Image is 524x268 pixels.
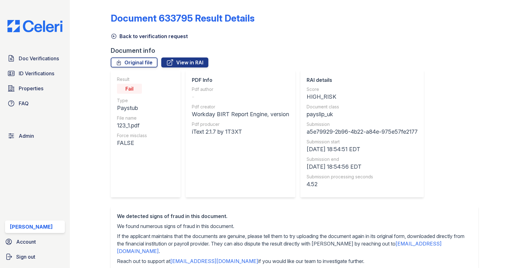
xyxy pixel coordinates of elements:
a: Properties [5,82,65,95]
div: RAI details [307,76,418,84]
a: Sign out [2,251,67,263]
div: [DATE] 18:54:56 EDT [307,162,418,171]
div: payslip_uk [307,110,418,119]
div: Document class [307,104,418,110]
div: 4.52 [307,180,418,189]
div: Pdf creator [192,104,289,110]
span: Admin [19,132,34,140]
div: PDF Info [192,76,289,84]
a: Back to verification request [111,32,188,40]
span: Doc Verifications [19,55,59,62]
a: Original file [111,57,158,67]
img: CE_Logo_Blue-a8612792a0a2168367f1c8372b55b34899dd931a85d93a1a3d3e32e68fde9ad4.png [2,20,67,32]
div: - [192,92,289,101]
a: Doc Verifications [5,52,65,65]
div: Workday BIRT Report Engine, version [192,110,289,119]
a: Document 633795 Result Details [111,12,255,24]
span: FAQ [19,100,29,107]
a: Account [2,236,67,248]
a: FAQ [5,97,65,110]
span: Sign out [16,253,35,261]
div: Submission processing seconds [307,174,418,180]
a: [EMAIL_ADDRESS][DOMAIN_NAME] [170,258,258,264]
div: Submission [307,121,418,127]
div: Submission end [307,156,418,162]
div: File name [117,115,147,121]
div: [DATE] 18:54:51 EDT [307,145,418,154]
div: Result [117,76,147,82]
div: Score [307,86,418,92]
p: Reach out to support at if you would like our team to investigate further. [117,257,472,265]
div: Document info [111,46,483,55]
div: Pdf producer [192,121,289,127]
span: Properties [19,85,43,92]
div: HIGH_RISK [307,92,418,101]
div: [PERSON_NAME] [10,223,53,231]
div: Fail [117,84,142,94]
div: We detected signs of fraud in this document. [117,212,472,220]
a: Admin [5,130,65,142]
span: Account [16,238,36,246]
p: If the applicant maintains that the documents are genuine, please tell them to try uploading the ... [117,232,472,255]
span: ID Verifications [19,70,54,77]
span: . [159,248,160,254]
p: We found numerous signs of fraud in this document. [117,222,472,230]
div: Force misclass [117,132,147,139]
div: iText 2.1.7 by 1T3XT [192,127,289,136]
a: View in RAI [161,57,208,67]
div: Submission start [307,139,418,145]
div: Paystub [117,104,147,112]
div: 123_1.pdf [117,121,147,130]
div: FALSE [117,139,147,147]
a: ID Verifications [5,67,65,80]
div: Pdf author [192,86,289,92]
div: Type [117,97,147,104]
div: a5e79929-2b96-4b22-a84e-975e57fe2177 [307,127,418,136]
